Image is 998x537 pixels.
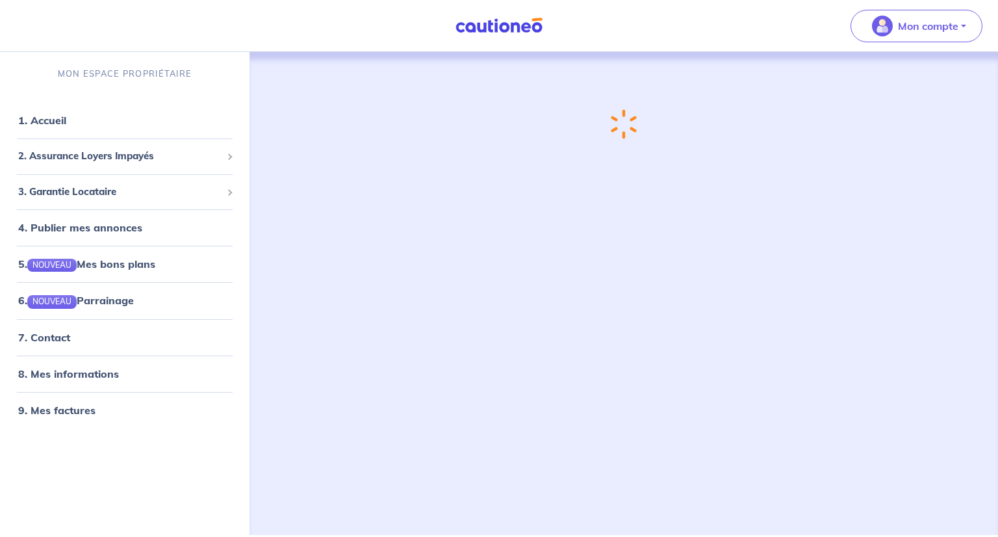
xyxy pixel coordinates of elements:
div: 4. Publier mes annonces [5,215,244,241]
a: 9. Mes factures [18,404,96,417]
a: 1. Accueil [18,114,66,127]
div: 8. Mes informations [5,361,244,387]
a: 4. Publier mes annonces [18,221,142,234]
img: Cautioneo [450,18,548,34]
span: 2. Assurance Loyers Impayés [18,149,222,164]
img: illu_account_valid_menu.svg [872,16,893,36]
div: 2. Assurance Loyers Impayés [5,144,244,169]
a: 6.NOUVEAUParrainage [18,294,134,307]
p: MON ESPACE PROPRIÉTAIRE [58,68,192,80]
div: 6.NOUVEAUParrainage [5,287,244,313]
a: 8. Mes informations [18,367,119,380]
button: illu_account_valid_menu.svgMon compte [851,10,982,42]
img: loading-spinner [611,109,637,139]
a: 7. Contact [18,331,70,344]
span: 3. Garantie Locataire [18,185,222,200]
div: 1. Accueil [5,107,244,133]
a: 5.NOUVEAUMes bons plans [18,257,155,270]
div: 9. Mes factures [5,397,244,423]
div: 7. Contact [5,324,244,350]
div: 3. Garantie Locataire [5,179,244,205]
div: 5.NOUVEAUMes bons plans [5,251,244,277]
p: Mon compte [898,18,958,34]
